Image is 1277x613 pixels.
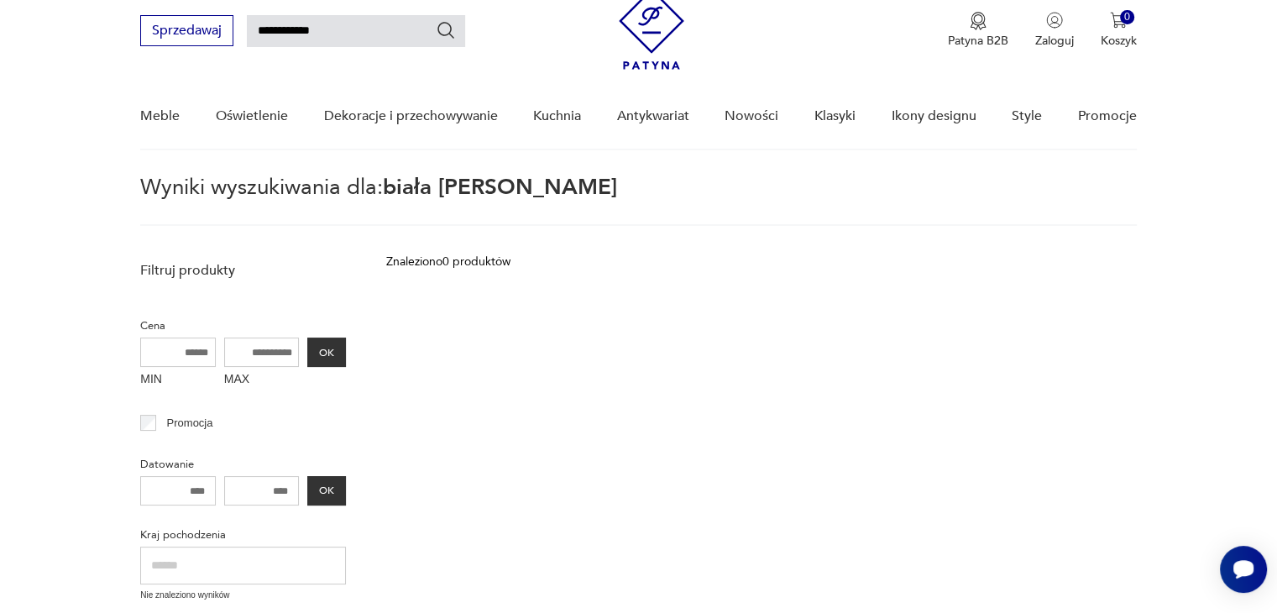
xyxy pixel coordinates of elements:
[140,367,216,394] label: MIN
[140,177,1136,226] p: Wyniki wyszukiwania dla:
[224,367,300,394] label: MAX
[140,15,233,46] button: Sprzedawaj
[386,253,510,271] div: Znaleziono 0 produktów
[617,84,689,149] a: Antykwariat
[948,12,1008,49] button: Patyna B2B
[1110,12,1127,29] img: Ikona koszyka
[891,84,976,149] a: Ikony designu
[140,526,346,544] p: Kraj pochodzenia
[140,589,346,602] p: Nie znaleziono wyników
[436,20,456,40] button: Szukaj
[216,84,288,149] a: Oświetlenie
[1035,33,1074,49] p: Zaloguj
[383,172,617,202] span: biała [PERSON_NAME]
[140,317,346,335] p: Cena
[948,33,1008,49] p: Patyna B2B
[725,84,778,149] a: Nowości
[948,12,1008,49] a: Ikona medaluPatyna B2B
[1220,546,1267,593] iframe: Smartsupp widget button
[1035,12,1074,49] button: Zaloguj
[140,455,346,474] p: Datowanie
[1046,12,1063,29] img: Ikonka użytkownika
[140,261,346,280] p: Filtruj produkty
[140,84,180,149] a: Meble
[307,476,346,506] button: OK
[1012,84,1042,149] a: Style
[1120,10,1134,24] div: 0
[1101,33,1137,49] p: Koszyk
[307,338,346,367] button: OK
[970,12,987,30] img: Ikona medalu
[533,84,581,149] a: Kuchnia
[1101,12,1137,49] button: 0Koszyk
[1078,84,1137,149] a: Promocje
[814,84,856,149] a: Klasyki
[167,414,213,432] p: Promocja
[140,26,233,38] a: Sprzedawaj
[323,84,497,149] a: Dekoracje i przechowywanie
